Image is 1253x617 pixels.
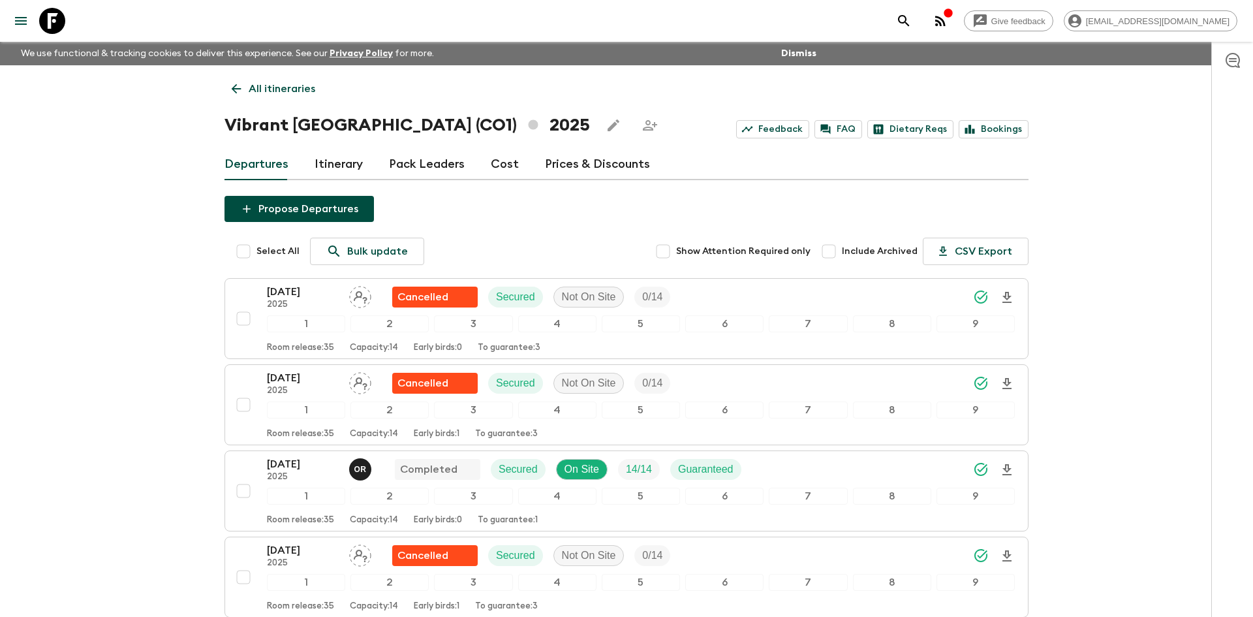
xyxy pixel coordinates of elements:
[267,456,339,472] p: [DATE]
[518,574,596,591] div: 4
[249,81,315,97] p: All itineraries
[936,488,1015,505] div: 9
[637,112,663,138] span: Share this itinerary
[602,488,680,505] div: 5
[224,278,1029,359] button: [DATE]2025Assign pack leaderFlash Pack cancellationSecuredNot On SiteTrip Fill123456789Room relea...
[414,343,462,353] p: Early birds: 0
[350,315,429,332] div: 2
[350,601,398,612] p: Capacity: 14
[891,8,917,34] button: search adventures
[267,472,339,483] p: 2025
[973,375,989,391] svg: Synced Successfully
[434,574,512,591] div: 3
[267,315,345,332] div: 1
[853,488,931,505] div: 8
[330,49,393,58] a: Privacy Policy
[518,402,596,419] div: 4
[518,315,596,332] div: 4
[392,545,478,566] div: Flash Pack cancellation
[400,462,457,477] p: Completed
[310,238,424,265] a: Bulk update
[999,376,1015,392] svg: Download Onboarding
[853,574,931,591] div: 8
[488,287,543,308] div: Secured
[842,245,918,258] span: Include Archived
[618,459,660,480] div: Trip Fill
[267,515,334,526] p: Room release: 35
[1079,16,1237,26] span: [EMAIL_ADDRESS][DOMAIN_NAME]
[256,245,300,258] span: Select All
[936,402,1015,419] div: 9
[349,548,371,559] span: Assign pack leader
[565,462,599,477] p: On Site
[392,287,478,308] div: Flash Pack cancellation
[545,149,650,180] a: Prices & Discounts
[475,601,538,612] p: To guarantee: 3
[602,402,680,419] div: 5
[491,459,546,480] div: Secured
[736,120,809,138] a: Feedback
[999,462,1015,478] svg: Download Onboarding
[414,601,459,612] p: Early birds: 1
[602,574,680,591] div: 5
[853,402,931,419] div: 8
[685,488,764,505] div: 6
[267,343,334,353] p: Room release: 35
[349,290,371,300] span: Assign pack leader
[973,462,989,477] svg: Synced Successfully
[488,373,543,394] div: Secured
[349,376,371,387] span: Assign pack leader
[1064,10,1237,31] div: [EMAIL_ADDRESS][DOMAIN_NAME]
[634,545,670,566] div: Trip Fill
[414,515,462,526] p: Early birds: 0
[496,375,535,391] p: Secured
[556,459,608,480] div: On Site
[267,300,339,310] p: 2025
[349,462,374,473] span: Oscar Rincon
[553,373,625,394] div: Not On Site
[397,375,448,391] p: Cancelled
[224,112,590,138] h1: Vibrant [GEOGRAPHIC_DATA] (CO1) 2025
[562,548,616,563] p: Not On Site
[553,287,625,308] div: Not On Site
[488,545,543,566] div: Secured
[434,488,512,505] div: 3
[267,601,334,612] p: Room release: 35
[414,429,459,439] p: Early birds: 1
[634,373,670,394] div: Trip Fill
[814,120,862,138] a: FAQ
[350,343,398,353] p: Capacity: 14
[562,375,616,391] p: Not On Site
[984,16,1053,26] span: Give feedback
[392,373,478,394] div: Flash Pack cancellation
[8,8,34,34] button: menu
[634,287,670,308] div: Trip Fill
[685,315,764,332] div: 6
[626,462,652,477] p: 14 / 14
[676,245,811,258] span: Show Attention Required only
[642,289,662,305] p: 0 / 14
[553,545,625,566] div: Not On Site
[267,543,339,558] p: [DATE]
[224,149,288,180] a: Departures
[475,429,538,439] p: To guarantee: 3
[350,574,429,591] div: 2
[999,548,1015,564] svg: Download Onboarding
[224,76,322,102] a: All itineraries
[267,386,339,396] p: 2025
[389,149,465,180] a: Pack Leaders
[267,574,345,591] div: 1
[685,574,764,591] div: 6
[678,462,734,477] p: Guaranteed
[267,402,345,419] div: 1
[642,375,662,391] p: 0 / 14
[600,112,626,138] button: Edit this itinerary
[315,149,363,180] a: Itinerary
[496,289,535,305] p: Secured
[973,548,989,563] svg: Synced Successfully
[224,451,1029,531] button: [DATE]2025Oscar RinconCompletedSecuredOn SiteTrip FillGuaranteed123456789Room release:35Capacity:...
[478,515,538,526] p: To guarantee: 1
[769,574,847,591] div: 7
[267,284,339,300] p: [DATE]
[936,315,1015,332] div: 9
